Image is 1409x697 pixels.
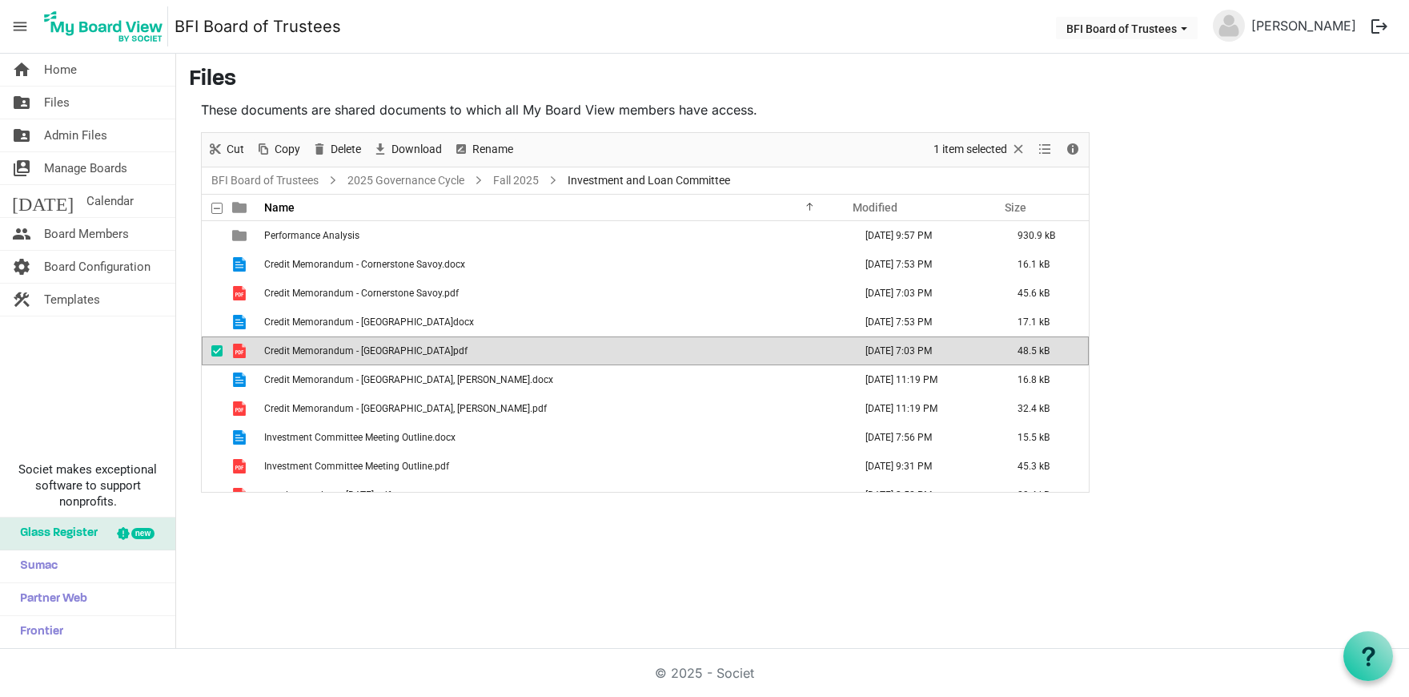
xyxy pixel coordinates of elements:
td: Credit Memorandum - Fairfield.pdf is template cell column header Name [259,336,849,365]
span: Credit Memorandum - Cornerstone Savoy.docx [264,259,465,270]
div: Download [367,133,448,167]
div: Cut [202,133,250,167]
span: menu [5,11,35,42]
td: Investment Committee Meeting Outline.docx is template cell column header Name [259,423,849,452]
td: is template cell column header type [223,336,259,365]
td: 15.5 kB is template cell column header Size [1001,423,1089,452]
span: Glass Register [12,518,98,550]
span: Societ makes exceptional software to support nonprofits. [7,461,168,510]
button: Rename [451,139,516,159]
span: [DATE] [12,185,74,217]
td: 45.6 kB is template cell column header Size [1001,279,1089,308]
span: home [12,54,31,86]
span: Modified [853,201,897,214]
td: 32.4 kB is template cell column header Size [1001,394,1089,423]
a: BFI Board of Trustees [208,171,322,191]
button: logout [1363,10,1396,43]
span: Credit Memorandum - [GEOGRAPHIC_DATA], [PERSON_NAME].pdf [264,403,547,414]
td: 16.1 kB is template cell column header Size [1001,250,1089,279]
td: 89.4 kB is template cell column header Size [1001,481,1089,510]
span: Delete [329,139,363,159]
td: Performance Analysis is template cell column header Name [259,221,849,250]
button: Delete [309,139,364,159]
span: Investment Committee Meeting Outline.docx [264,432,456,443]
span: supplemental mtg [DATE].pdf [264,490,391,501]
span: folder_shared [12,119,31,151]
td: 16.8 kB is template cell column header Size [1001,365,1089,394]
td: September 15, 2025 7:56 PM column header Modified [849,423,1001,452]
td: is template cell column header type [223,394,259,423]
img: My Board View Logo [39,6,168,46]
span: Board Configuration [44,251,151,283]
td: is template cell column header type [223,308,259,336]
span: Files [44,87,70,119]
span: Investment and Loan Committee [564,171,733,191]
a: 2025 Governance Cycle [344,171,468,191]
span: Size [1005,201,1026,214]
td: September 20, 2025 3:58 PM column header Modified [849,481,1001,510]
span: construction [12,284,31,316]
span: Performance Analysis [264,230,359,241]
span: Copy [273,139,302,159]
span: Home [44,54,77,86]
td: Credit Memorandum - Fairfield.docx is template cell column header Name [259,308,849,336]
td: 45.3 kB is template cell column header Size [1001,452,1089,481]
td: September 15, 2025 7:53 PM column header Modified [849,308,1001,336]
button: Copy [253,139,303,159]
span: people [12,218,31,250]
td: checkbox [202,452,223,481]
td: is template cell column header type [223,279,259,308]
span: Credit Memorandum - Cornerstone Savoy.pdf [264,288,459,299]
td: checkbox [202,221,223,250]
td: 930.9 kB is template cell column header Size [1001,221,1089,250]
td: is template cell column header type [223,452,259,481]
span: Templates [44,284,100,316]
td: is template cell column header type [223,365,259,394]
h3: Files [189,66,1396,94]
td: checkbox [202,336,223,365]
span: Investment Committee Meeting Outline.pdf [264,461,449,472]
td: September 11, 2025 7:03 PM column header Modified [849,279,1001,308]
div: Delete [306,133,367,167]
span: Cut [225,139,246,159]
a: Fall 2025 [490,171,542,191]
a: [PERSON_NAME] [1245,10,1363,42]
span: Credit Memorandum - [GEOGRAPHIC_DATA]pdf [264,345,468,357]
td: 48.5 kB is template cell column header Size [1001,336,1089,365]
span: Admin Files [44,119,107,151]
span: switch_account [12,152,31,184]
span: Manage Boards [44,152,127,184]
td: Credit Memorandum - Cornerstone Savoy.pdf is template cell column header Name [259,279,849,308]
a: My Board View Logo [39,6,175,46]
td: checkbox [202,308,223,336]
td: checkbox [202,279,223,308]
td: September 11, 2025 7:03 PM column header Modified [849,336,1001,365]
button: Cut [205,139,247,159]
div: View [1032,133,1059,167]
a: © 2025 - Societ [655,665,754,681]
img: no-profile-picture.svg [1213,10,1245,42]
span: Rename [471,139,515,159]
td: checkbox [202,481,223,510]
td: Investment Committee Meeting Outline.pdf is template cell column header Name [259,452,849,481]
span: Frontier [12,616,63,648]
td: September 18, 2025 11:19 PM column header Modified [849,365,1001,394]
td: supplemental mtg 25 sep 2025.pdf is template cell column header Name [259,481,849,510]
div: Copy [250,133,306,167]
td: Credit Memorandum - Cornerstone Savoy.docx is template cell column header Name [259,250,849,279]
button: BFI Board of Trustees dropdownbutton [1056,17,1198,39]
span: Calendar [86,185,134,217]
button: Download [370,139,445,159]
div: Details [1059,133,1086,167]
td: is template cell column header type [223,423,259,452]
td: checkbox [202,394,223,423]
span: 1 item selected [932,139,1009,159]
td: checkbox [202,365,223,394]
td: Credit Memorandum - pleasant hill, dix.pdf is template cell column header Name [259,394,849,423]
td: is template cell column header type [223,250,259,279]
td: is template cell column header type [223,481,259,510]
button: View dropdownbutton [1035,139,1054,159]
span: Name [264,201,295,214]
div: Clear selection [928,133,1032,167]
td: is template cell column header type [223,221,259,250]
